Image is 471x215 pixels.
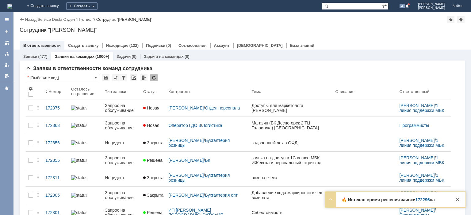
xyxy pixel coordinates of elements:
[141,102,166,114] a: Новая
[102,117,141,134] a: Запрос на обслуживание
[2,49,12,59] a: Заявки в моей ответственности
[399,103,444,113] a: 1 линия поддержки МБК
[144,54,184,59] a: Задачи на командах
[168,173,204,178] a: [PERSON_NAME]
[26,65,152,71] span: Заявки в ответственности команд сотрудника
[43,172,69,184] a: 172311
[399,155,435,160] a: [PERSON_NAME]
[27,75,29,79] div: Настройки списка отличаются от сохраненных в виде
[2,71,12,81] a: Мои согласования
[399,155,448,165] div: /
[2,27,12,37] a: Создать заявку
[36,158,40,163] div: Действия
[166,43,171,48] div: (0)
[38,17,61,22] a: Service Desk
[112,74,120,81] div: Сортировка...
[251,103,330,113] div: Доступы для маркетолога [PERSON_NAME]
[20,27,465,33] div: Сотрудник "[PERSON_NAME]"
[102,172,141,184] a: Инцидент
[290,43,314,48] a: База знаний
[146,43,165,48] a: Подписки
[168,173,231,183] a: Бухгалтерия розницы
[399,190,435,195] a: [PERSON_NAME]
[71,87,95,96] div: Осталось на решение
[140,74,147,81] div: Экспорт списка
[45,158,66,163] div: 172355
[168,158,204,163] a: [PERSON_NAME]
[45,123,66,128] div: 172363
[205,106,240,110] a: Отдел персонала
[96,17,152,22] div: Сотрудник "[PERSON_NAME]"
[71,140,86,145] img: statusbar-100 (1).png
[43,189,69,201] a: 172305
[132,54,136,59] div: (0)
[143,193,163,198] span: Закрыта
[55,54,94,59] a: Заявки на командах
[69,102,102,114] a: statusbar-100 (1).png
[168,89,190,94] div: Контрагент
[251,140,330,145] div: задвоенный чек в ОФД
[415,197,430,202] a: 172296
[36,123,40,128] div: Действия
[249,84,333,99] th: Тема
[106,43,128,48] a: Исходящие
[168,138,204,143] a: [PERSON_NAME]
[168,138,247,148] div: /
[202,123,222,128] a: Логистика
[95,54,109,59] div: (1000+)
[102,152,141,169] a: Запрос на обслуживание
[28,86,33,91] span: Настройки
[399,173,448,183] div: /
[249,137,333,149] a: задвоенный чек в ОФД
[141,119,166,132] a: Новая
[117,54,131,59] a: Задачи
[38,17,63,22] div: /
[36,17,37,21] div: |
[23,43,61,48] a: В ответственности
[43,154,69,166] a: 172355
[43,137,69,149] a: 172356
[143,158,163,163] span: Решена
[105,190,138,200] div: Запрос на обслуживание
[105,175,138,180] div: Инцидент
[102,99,141,117] a: Запрос на обслуживание
[399,138,435,143] a: [PERSON_NAME]
[69,137,102,149] a: statusbar-100 (1).png
[237,43,283,48] a: [DEMOGRAPHIC_DATA]
[45,210,66,215] div: 172301
[36,140,40,145] div: Действия
[143,140,163,145] span: Закрыта
[143,175,163,180] span: Закрыта
[69,84,102,99] th: Осталось на решение
[63,17,94,22] a: Отдел "IT-отдел"
[102,84,141,99] th: Тип заявки
[102,137,141,149] a: Инцидент
[168,158,247,163] div: /
[105,89,126,94] div: Тип заявки
[63,17,96,22] div: /
[457,16,465,23] div: Сделать домашней страницей
[141,189,166,201] a: Закрыта
[71,158,86,163] img: statusbar-100 (1).png
[36,175,40,180] div: Действия
[36,210,40,215] div: Действия
[205,158,210,163] a: БК
[69,189,102,201] a: statusbar-100 (1).png
[251,155,330,165] div: заявка на доступ в 1С во все МБК ИЖевска и персоальный штрихкод [PERSON_NAME]
[143,106,159,110] span: Новая
[36,106,40,110] div: Действия
[141,137,166,149] a: Закрыта
[129,43,139,48] div: (122)
[71,123,86,128] img: statusbar-60 (1).png
[251,89,261,94] div: Тема
[71,106,86,110] img: statusbar-100 (1).png
[45,106,66,110] div: 172375
[335,89,355,94] div: Описание
[105,120,138,130] div: Запрос на обслуживание
[120,74,127,81] div: Фильтрация...
[397,84,451,99] th: Ответственный
[105,103,138,113] div: Запрос на обслуживание
[399,208,435,213] a: [PERSON_NAME]
[102,187,141,204] a: Запрос на обслуживание
[214,43,230,48] a: Аккаунт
